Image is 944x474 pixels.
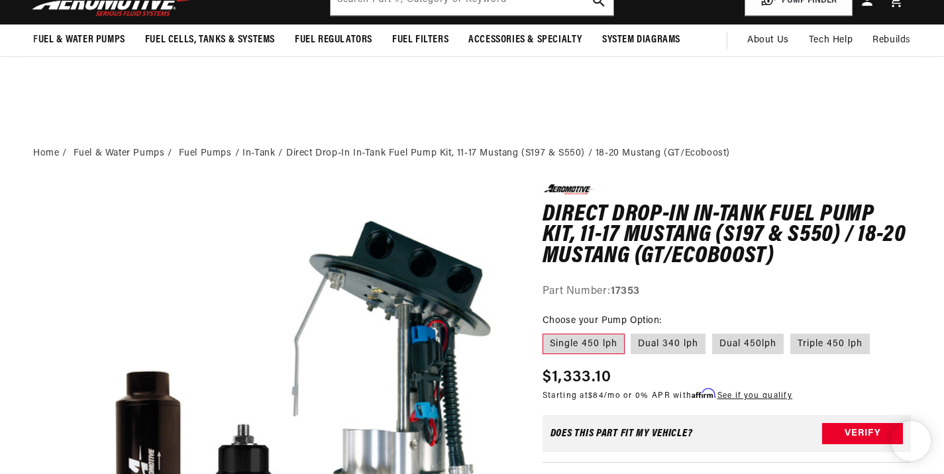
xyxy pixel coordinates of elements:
[33,33,125,47] span: Fuel & Water Pumps
[790,334,870,355] label: Triple 450 lph
[286,146,730,161] li: Direct Drop-In In-Tank Fuel Pump Kit, 11-17 Mustang (S197 & S550) / 18-20 Mustang (GT/Ecoboost)
[458,24,592,56] summary: Accessories & Specialty
[285,24,382,56] summary: Fuel Regulators
[33,146,911,161] nav: breadcrumbs
[543,389,792,402] p: Starting at /mo or 0% APR with .
[145,33,275,47] span: Fuel Cells, Tanks & Systems
[23,24,135,56] summary: Fuel & Water Pumps
[543,205,911,267] h1: Direct Drop-In In-Tank Fuel Pump Kit, 11-17 Mustang (S197 & S550) / 18-20 Mustang (GT/Ecoboost)
[592,24,690,56] summary: System Diagrams
[295,33,372,47] span: Fuel Regulators
[242,146,286,161] li: In-Tank
[631,334,706,355] label: Dual 340 lph
[863,24,921,56] summary: Rebuilds
[468,33,582,47] span: Accessories & Specialty
[135,24,285,56] summary: Fuel Cells, Tanks & Systems
[543,365,612,389] span: $1,333.10
[717,392,792,400] a: See if you qualify - Learn more about Affirm Financing (opens in modal)
[551,428,693,439] div: Does This part fit My vehicle?
[737,24,799,56] a: About Us
[543,314,663,328] legend: Choose your Pump Option:
[179,146,232,161] a: Fuel Pumps
[392,33,448,47] span: Fuel Filters
[602,33,680,47] span: System Diagrams
[809,33,853,48] span: Tech Help
[712,334,784,355] label: Dual 450lph
[74,146,165,161] a: Fuel & Water Pumps
[33,146,59,161] a: Home
[799,24,863,56] summary: Tech Help
[747,35,789,45] span: About Us
[588,392,603,400] span: $84
[872,33,911,48] span: Rebuilds
[692,389,715,399] span: Affirm
[382,24,458,56] summary: Fuel Filters
[543,334,625,355] label: Single 450 lph
[611,286,640,297] strong: 17353
[543,283,911,301] div: Part Number:
[822,423,903,444] button: Verify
